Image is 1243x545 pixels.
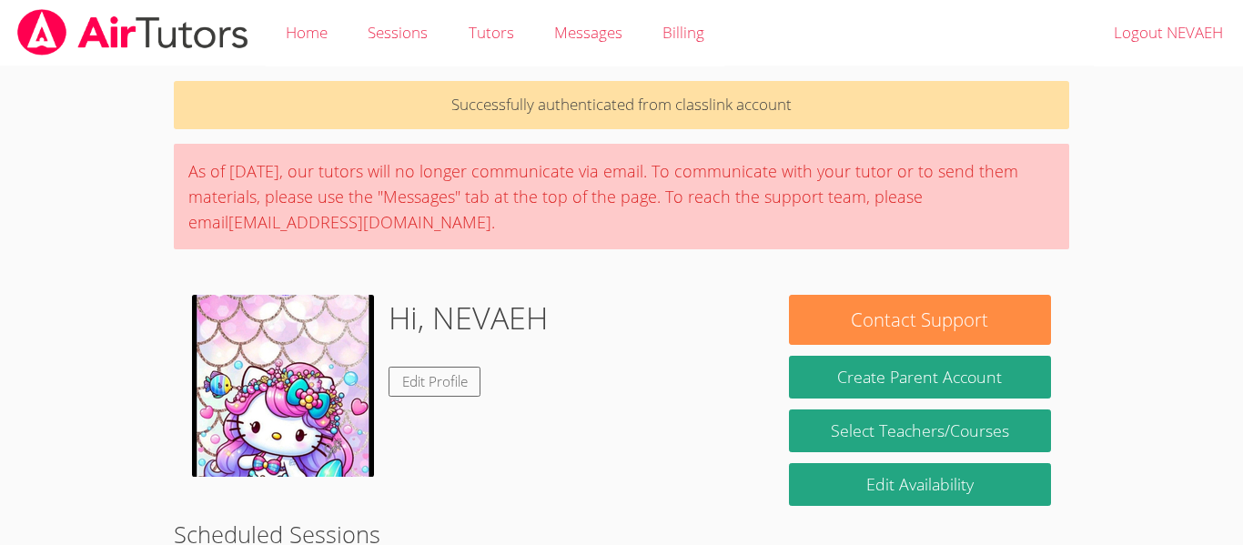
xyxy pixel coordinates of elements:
button: Contact Support [789,295,1051,345]
a: Edit Availability [789,463,1051,506]
p: Successfully authenticated from classlink account [174,81,1069,129]
a: Select Teachers/Courses [789,409,1051,452]
img: 4DAB6F2C-31D9-4AD7-B5B4-00D717E54FF6.jpeg [192,295,374,477]
img: airtutors_banner-c4298cdbf04f3fff15de1276eac7730deb9818008684d7c2e4769d2f7ddbe033.png [15,9,250,56]
div: As of [DATE], our tutors will no longer communicate via email. To communicate with your tutor or ... [174,144,1069,249]
span: Messages [554,22,622,43]
h1: Hi, NEVAEH [389,295,548,341]
button: Create Parent Account [789,356,1051,399]
a: Edit Profile [389,367,481,397]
